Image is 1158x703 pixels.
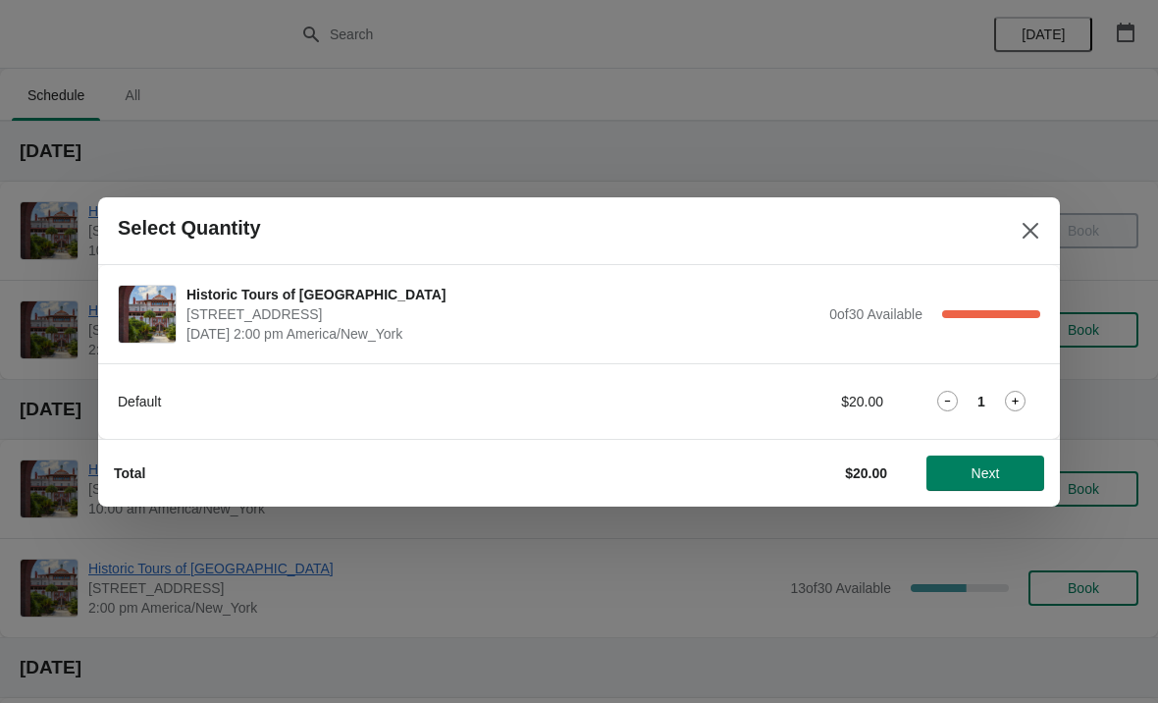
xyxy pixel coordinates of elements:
div: Default [118,392,662,411]
span: Next [972,465,1000,481]
img: Historic Tours of Flagler College | 74 King Street, St. Augustine, FL, USA | October 10 | 2:00 pm... [119,286,176,343]
div: $20.00 [702,392,883,411]
span: 0 of 30 Available [829,306,922,322]
span: [STREET_ADDRESS] [186,304,819,324]
button: Next [926,456,1044,491]
span: [DATE] 2:00 pm America/New_York [186,324,819,344]
strong: 1 [977,392,985,411]
h2: Select Quantity [118,217,261,240]
button: Close [1013,213,1048,248]
strong: Total [114,465,145,481]
strong: $20.00 [845,465,887,481]
span: Historic Tours of [GEOGRAPHIC_DATA] [186,285,819,304]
